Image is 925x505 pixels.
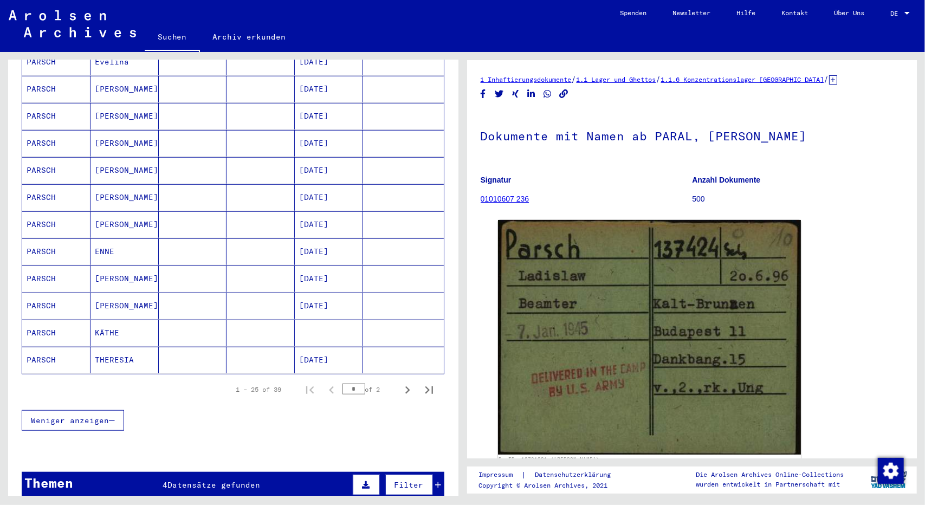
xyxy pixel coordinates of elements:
[696,470,844,480] p: Die Arolsen Archives Online-Collections
[90,211,159,238] mat-cell: [PERSON_NAME]
[22,76,90,102] mat-cell: PARSCH
[478,469,624,481] div: |
[31,416,109,425] span: Weniger anzeigen
[696,480,844,489] p: wurden entwickelt in Partnerschaft mit
[22,157,90,184] mat-cell: PARSCH
[295,49,363,75] mat-cell: [DATE]
[22,410,124,431] button: Weniger anzeigen
[22,184,90,211] mat-cell: PARSCH
[385,475,433,495] button: Filter
[526,87,537,101] button: Share on LinkedIn
[90,266,159,292] mat-cell: [PERSON_NAME]
[90,76,159,102] mat-cell: [PERSON_NAME]
[22,211,90,238] mat-cell: PARSCH
[295,130,363,157] mat-cell: [DATE]
[22,347,90,373] mat-cell: PARSCH
[90,320,159,346] mat-cell: KÄTHE
[295,266,363,292] mat-cell: [DATE]
[478,481,624,490] p: Copyright © Arolsen Archives, 2021
[295,103,363,130] mat-cell: [DATE]
[295,238,363,265] mat-cell: [DATE]
[418,379,440,400] button: Last page
[692,193,903,205] p: 500
[558,87,570,101] button: Copy link
[295,76,363,102] mat-cell: [DATE]
[577,75,656,83] a: 1.1 Lager und Ghettos
[24,473,73,493] div: Themen
[22,130,90,157] mat-cell: PARSCH
[342,384,397,394] div: of 2
[295,211,363,238] mat-cell: [DATE]
[22,238,90,265] mat-cell: PARSCH
[90,103,159,130] mat-cell: [PERSON_NAME]
[499,456,599,462] a: DocID: 10721981 ([PERSON_NAME])
[878,458,904,484] img: Zustimmung ändern
[236,385,282,394] div: 1 – 25 of 39
[163,480,167,490] span: 4
[661,75,824,83] a: 1.1.6 Konzentrationslager [GEOGRAPHIC_DATA]
[510,87,521,101] button: Share on Xing
[295,184,363,211] mat-cell: [DATE]
[394,480,424,490] span: Filter
[481,176,512,184] b: Signatur
[90,293,159,319] mat-cell: [PERSON_NAME]
[22,49,90,75] mat-cell: PARSCH
[477,87,489,101] button: Share on Facebook
[692,176,760,184] b: Anzahl Dokumente
[145,24,200,52] a: Suchen
[481,111,904,159] h1: Dokumente mit Namen ab PARAL, [PERSON_NAME]
[22,293,90,319] mat-cell: PARSCH
[877,457,903,483] div: Zustimmung ändern
[494,87,505,101] button: Share on Twitter
[90,49,159,75] mat-cell: Evelina
[572,74,577,84] span: /
[481,195,529,203] a: 01010607 236
[90,130,159,157] mat-cell: [PERSON_NAME]
[498,220,801,455] img: 001.jpg
[542,87,553,101] button: Share on WhatsApp
[90,157,159,184] mat-cell: [PERSON_NAME]
[90,347,159,373] mat-cell: THERESIA
[200,24,299,50] a: Archiv erkunden
[9,10,136,37] img: Arolsen_neg.svg
[295,293,363,319] mat-cell: [DATE]
[478,469,521,481] a: Impressum
[295,157,363,184] mat-cell: [DATE]
[22,266,90,292] mat-cell: PARSCH
[526,469,624,481] a: Datenschutzerklärung
[656,74,661,84] span: /
[22,103,90,130] mat-cell: PARSCH
[397,379,418,400] button: Next page
[890,10,902,17] span: DE
[824,74,829,84] span: /
[295,347,363,373] mat-cell: [DATE]
[321,379,342,400] button: Previous page
[869,466,909,493] img: yv_logo.png
[299,379,321,400] button: First page
[90,184,159,211] mat-cell: [PERSON_NAME]
[22,320,90,346] mat-cell: PARSCH
[90,238,159,265] mat-cell: ENNE
[481,75,572,83] a: 1 Inhaftierungsdokumente
[167,480,260,490] span: Datensätze gefunden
